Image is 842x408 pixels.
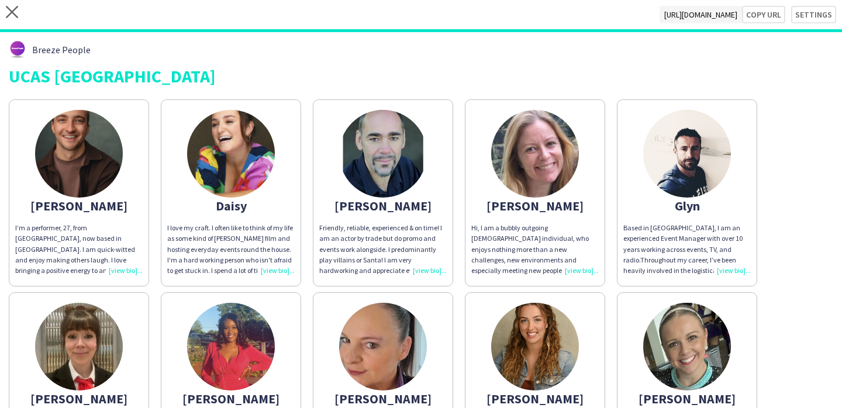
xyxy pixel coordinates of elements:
div: [PERSON_NAME] [471,393,599,404]
img: thumb-67c877f669af2.jpg [339,303,427,390]
span: Friendly, reliable, experienced & on time! I am an actor by trade but do promo and events work al... [319,223,442,306]
img: thumb-8c73311f-aeff-4a09-8fc7-a5f7851c7697.png [187,303,275,390]
img: thumb-67bedce0844ef.jpeg [35,303,123,390]
img: thumb-62876bd588459.png [9,41,26,58]
img: thumb-65d371e1cd1b6.jpg [491,110,579,198]
div: [PERSON_NAME] [15,393,143,404]
img: thumb-8aa44b86-54b0-4648-b75f-8a3220a24a9c.png [187,110,275,198]
span: I love my craft. I often like to think of my life as some kind of [PERSON_NAME] film and hosting ... [167,223,293,338]
img: thumb-67121d238dd5c.jpg [643,110,731,198]
div: Daisy [167,200,295,211]
span: Throughout my career, I’ve been heavily involved in the logistical planning and execution of larg... [623,255,751,328]
button: Settings [791,6,836,23]
span: [URL][DOMAIN_NAME] [660,6,742,23]
div: Glyn [623,200,751,211]
img: thumb-7b9f257b-873d-4b5c-935a-00af793ece76.jpg [491,303,579,390]
div: [PERSON_NAME] [623,393,751,404]
span: Breeze People [32,44,91,55]
div: [PERSON_NAME] [15,200,143,211]
img: thumb-680911477c548.jpeg [35,110,123,198]
div: UCAS [GEOGRAPHIC_DATA] [9,67,833,85]
div: [PERSON_NAME] [319,393,447,404]
div: Hi, I am a bubbly outgoing [DEMOGRAPHIC_DATA] individual, who enjoys nothing more than a new chal... [471,223,599,276]
div: [PERSON_NAME] [471,200,599,211]
div: [PERSON_NAME] [319,200,447,211]
img: thumb-652e972422d89.jpg [339,110,427,198]
button: Copy url [742,6,785,23]
div: [PERSON_NAME] [167,393,295,404]
img: thumb-2ef8194c-2f48-42b8-9093-bacbfb13637a.jpg [643,303,731,390]
span: I’m a performer, 27, from [GEOGRAPHIC_DATA], now based in [GEOGRAPHIC_DATA]. I am quick-witted an... [15,223,141,328]
span: Based in [GEOGRAPHIC_DATA], I am an experienced Event Manager with over 10 years working across e... [623,223,743,264]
